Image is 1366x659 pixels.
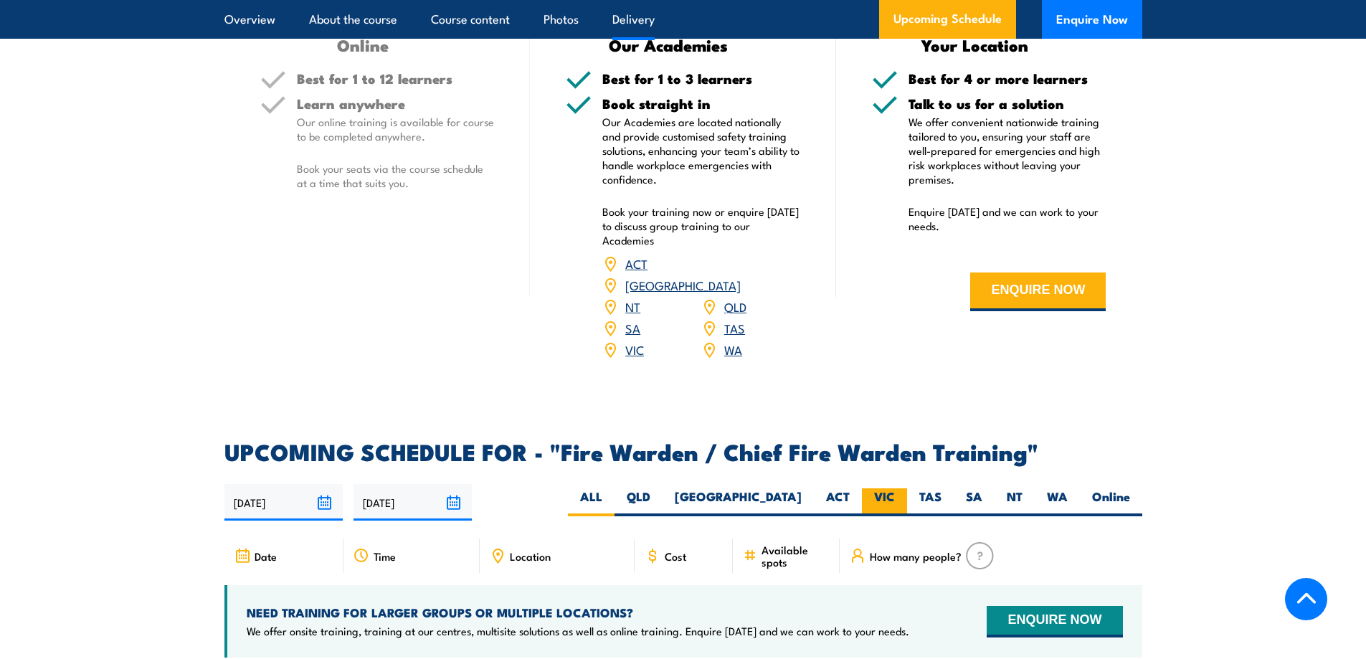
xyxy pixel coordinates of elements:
a: [GEOGRAPHIC_DATA] [625,276,741,293]
label: [GEOGRAPHIC_DATA] [663,488,814,516]
label: Online [1080,488,1142,516]
label: WA [1035,488,1080,516]
h5: Best for 1 to 3 learners [602,72,800,85]
a: SA [625,319,640,336]
h3: Your Location [872,37,1078,53]
button: ENQUIRE NOW [970,272,1106,311]
h2: UPCOMING SCHEDULE FOR - "Fire Warden / Chief Fire Warden Training" [224,441,1142,461]
p: Enquire [DATE] and we can work to your needs. [909,204,1106,233]
label: ACT [814,488,862,516]
a: TAS [724,319,745,336]
label: SA [954,488,995,516]
a: NT [625,298,640,315]
h3: Online [260,37,466,53]
span: Available spots [762,544,830,568]
label: QLD [615,488,663,516]
h4: NEED TRAINING FOR LARGER GROUPS OR MULTIPLE LOCATIONS? [247,605,909,620]
span: Date [255,550,277,562]
label: TAS [907,488,954,516]
span: Time [374,550,396,562]
label: NT [995,488,1035,516]
input: From date [224,484,343,521]
h5: Book straight in [602,97,800,110]
a: ACT [625,255,648,272]
h5: Learn anywhere [297,97,495,110]
p: We offer onsite training, training at our centres, multisite solutions as well as online training... [247,624,909,638]
h5: Best for 1 to 12 learners [297,72,495,85]
a: VIC [625,341,644,358]
p: We offer convenient nationwide training tailored to you, ensuring your staff are well-prepared fo... [909,115,1106,186]
input: To date [354,484,472,521]
label: VIC [862,488,907,516]
h5: Best for 4 or more learners [909,72,1106,85]
p: Book your training now or enquire [DATE] to discuss group training to our Academies [602,204,800,247]
a: WA [724,341,742,358]
span: Cost [665,550,686,562]
button: ENQUIRE NOW [987,606,1122,637]
a: QLD [724,298,746,315]
h5: Talk to us for a solution [909,97,1106,110]
p: Our online training is available for course to be completed anywhere. [297,115,495,143]
label: ALL [568,488,615,516]
span: Location [510,550,551,562]
p: Our Academies are located nationally and provide customised safety training solutions, enhancing ... [602,115,800,186]
p: Book your seats via the course schedule at a time that suits you. [297,161,495,190]
h3: Our Academies [566,37,772,53]
span: How many people? [870,550,962,562]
